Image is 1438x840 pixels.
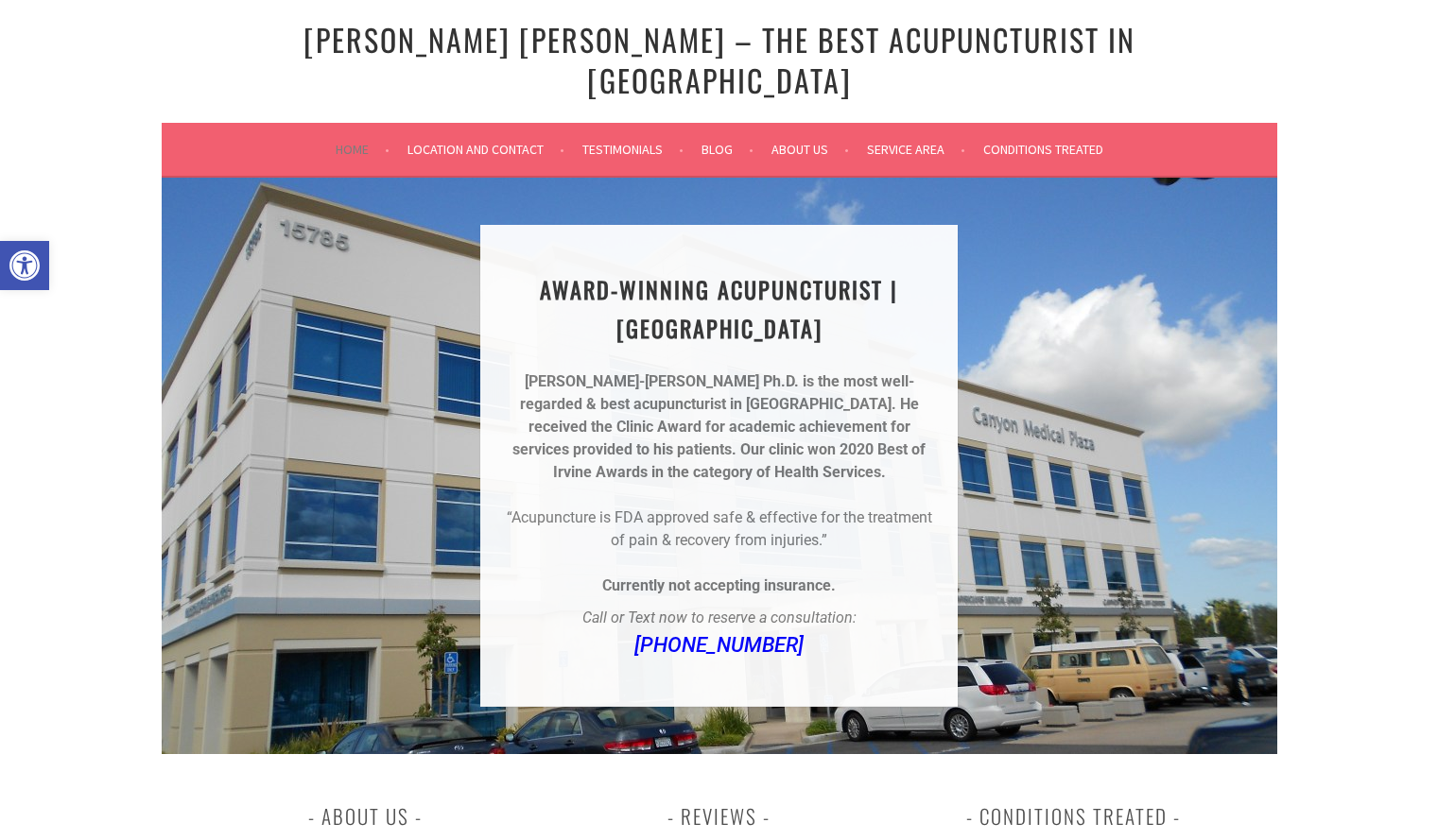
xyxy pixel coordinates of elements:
h3: Reviews [567,799,871,833]
a: Location and Contact [407,138,564,161]
a: Testimonials [582,138,684,161]
a: Service Area [867,138,965,161]
a: [PERSON_NAME] [PERSON_NAME] – The Best Acupuncturist In [GEOGRAPHIC_DATA] [303,17,1135,102]
strong: [PERSON_NAME]-[PERSON_NAME] Ph.D. is the most well-regarded & best acupuncturist in [GEOGRAPHIC_D... [520,372,914,413]
p: “Acupuncture is FDA approved safe & effective for the treatment of pain & recovery from injuries.” [503,506,935,552]
a: [PHONE_NUMBER] [634,633,804,657]
strong: Currently not accepting insurance. [602,576,836,594]
em: Call or Text now to reserve a consultation: [582,609,857,626]
a: Blog [702,138,754,161]
a: Conditions Treated [983,138,1103,161]
h3: Conditions Treated [922,799,1225,833]
h1: AWARD-WINNING ACUPUNCTURIST | [GEOGRAPHIC_DATA] [503,270,935,348]
a: Home [336,138,390,161]
h3: About Us [214,799,517,833]
a: About Us [771,138,849,161]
